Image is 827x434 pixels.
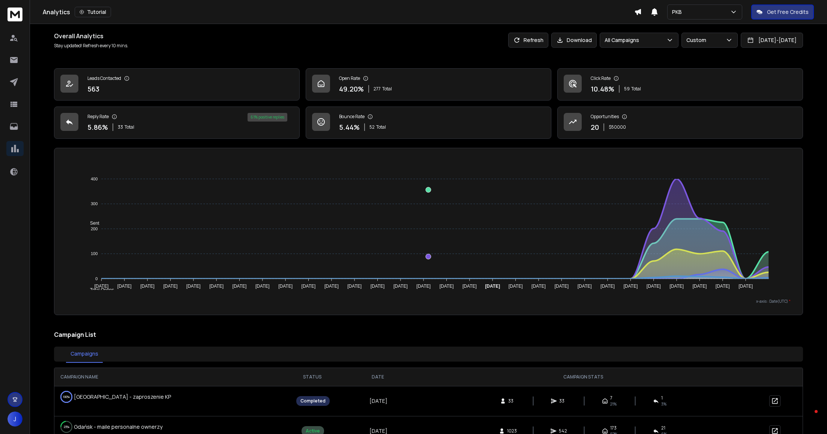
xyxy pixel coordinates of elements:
p: 20 [591,122,599,132]
td: [GEOGRAPHIC_DATA] - zaproszenie KP [54,386,174,407]
span: 21 % [610,401,617,407]
tspan: [DATE] [117,284,132,289]
tspan: 200 [91,227,98,231]
span: 3 % [661,401,666,407]
span: 542 [559,428,567,434]
button: Tutorial [75,7,111,17]
iframe: Intercom live chat [800,408,818,426]
span: 33 [559,398,567,404]
p: Leads Contacted [87,75,121,81]
tspan: [DATE] [440,284,454,289]
tspan: 400 [91,177,98,181]
p: 5.44 % [339,122,360,132]
th: STATUS [272,368,352,386]
span: 1 [661,395,663,401]
p: 10.48 % [591,84,614,94]
p: Click Rate [591,75,611,81]
td: [DATE] [352,386,404,416]
p: $ 50000 [609,124,626,130]
span: 173 [610,425,617,431]
tspan: 100 [91,251,98,256]
tspan: [DATE] [509,284,523,289]
a: Click Rate10.48%59Total [557,68,803,101]
span: Total [376,124,386,130]
tspan: [DATE] [555,284,569,289]
span: 7 [610,395,612,401]
div: Completed [296,396,330,406]
tspan: [DATE] [255,284,270,289]
tspan: [DATE] [209,284,224,289]
button: Download [551,33,597,48]
tspan: [DATE] [578,284,592,289]
p: Download [567,36,592,44]
span: 59 [624,86,630,92]
button: [DATE]-[DATE] [741,33,803,48]
span: 1023 [507,428,517,434]
tspan: [DATE] [716,284,730,289]
a: Bounce Rate5.44%52Total [306,107,551,139]
tspan: [DATE] [693,284,707,289]
tspan: [DATE] [669,284,684,289]
a: Reply Rate5.86%33Total61% positive replies [54,107,300,139]
div: Analytics [43,7,634,17]
p: Get Free Credits [767,8,809,16]
p: 563 [87,84,99,94]
tspan: [DATE] [371,284,385,289]
p: PKB [672,8,685,16]
span: Total [631,86,641,92]
button: J [8,411,23,426]
th: DATE [352,368,404,386]
tspan: [DATE] [233,284,247,289]
tspan: [DATE] [624,284,638,289]
h2: Campaign List [54,330,803,339]
tspan: [DATE] [95,284,109,289]
tspan: [DATE] [279,284,293,289]
tspan: 0 [96,276,98,281]
a: Open Rate49.20%277Total [306,68,551,101]
tspan: [DATE] [600,284,615,289]
a: Opportunities20$50000 [557,107,803,139]
span: 21 [661,425,665,431]
tspan: [DATE] [485,284,500,289]
span: Sent [84,221,99,226]
p: 23 % [64,423,69,431]
div: 61 % positive replies [248,113,287,122]
span: Total [382,86,392,92]
h1: Overall Analytics [54,32,128,41]
tspan: [DATE] [531,284,546,289]
p: Custom [686,36,709,44]
p: Stay updated! Refresh every 10 mins. [54,43,128,49]
tspan: [DATE] [462,284,477,289]
p: 49.20 % [339,84,364,94]
tspan: [DATE] [348,284,362,289]
p: Opportunities [591,114,619,120]
span: Total Opens [84,287,114,293]
tspan: [DATE] [302,284,316,289]
tspan: [DATE] [647,284,661,289]
span: Total [125,124,134,130]
span: 33 [118,124,123,130]
p: All Campaigns [605,36,642,44]
tspan: 300 [91,201,98,206]
tspan: [DATE] [393,284,408,289]
p: Open Rate [339,75,360,81]
a: Leads Contacted563 [54,68,300,101]
button: Refresh [508,33,548,48]
tspan: [DATE] [186,284,201,289]
p: x-axis : Date(UTC) [66,299,791,304]
tspan: [DATE] [738,284,753,289]
p: 100 % [63,393,70,401]
button: Get Free Credits [751,5,814,20]
th: CAMPAIGN NAME [54,368,272,386]
span: 277 [374,86,381,92]
span: 33 [508,398,516,404]
tspan: [DATE] [324,284,339,289]
p: Reply Rate [87,114,109,120]
tspan: [DATE] [164,284,178,289]
p: 5.86 % [87,122,108,132]
p: Refresh [524,36,543,44]
p: Bounce Rate [339,114,365,120]
button: Campaigns [66,345,103,363]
